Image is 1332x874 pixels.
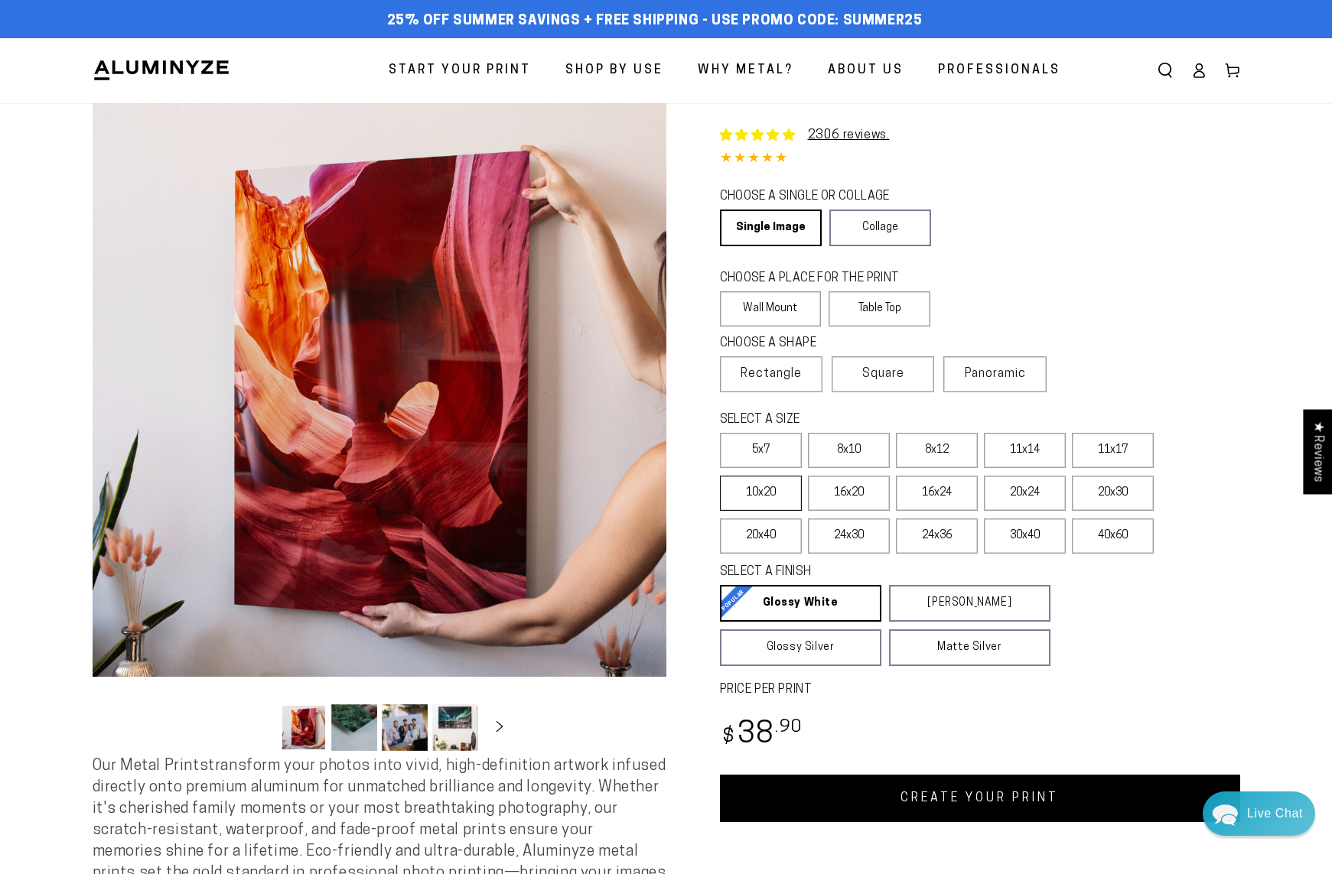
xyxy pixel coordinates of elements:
media-gallery: Gallery Viewer [93,103,666,755]
label: 16x24 [896,476,978,511]
legend: CHOOSE A SHAPE [720,335,919,353]
bdi: 38 [720,720,803,750]
label: 40x60 [1072,518,1154,554]
button: Slide left [243,710,276,744]
label: 11x14 [984,433,1066,468]
label: 30x40 [984,518,1066,554]
span: 25% off Summer Savings + Free Shipping - Use Promo Code: SUMMER25 [387,13,923,30]
label: 11x17 [1072,433,1154,468]
label: 10x20 [720,476,802,511]
div: Chat widget toggle [1203,791,1315,836]
label: 5x7 [720,433,802,468]
label: 20x30 [1072,476,1154,511]
legend: CHOOSE A PLACE FOR THE PRINT [720,270,917,288]
button: Load image 3 in gallery view [382,704,428,751]
label: Wall Mount [720,291,822,327]
span: Shop By Use [565,60,663,82]
button: Load image 1 in gallery view [281,704,327,751]
label: 8x10 [808,433,890,468]
label: 24x30 [808,518,890,554]
img: Aluminyze [93,59,230,82]
sup: .90 [775,719,803,736]
a: Start Your Print [377,50,542,91]
label: 8x12 [896,433,978,468]
button: Load image 4 in gallery view [432,704,478,751]
button: Slide right [483,710,516,744]
span: $ [722,727,735,748]
a: Shop By Use [554,50,675,91]
span: Panoramic [965,368,1026,380]
a: Single Image [720,210,822,246]
label: 20x40 [720,518,802,554]
div: Click to open Judge.me floating reviews tab [1303,409,1332,494]
span: About Us [828,60,904,82]
label: 16x20 [808,476,890,511]
label: PRICE PER PRINT [720,681,1240,699]
button: Load image 2 in gallery view [331,704,377,751]
a: Glossy Silver [720,629,881,666]
a: Why Metal? [686,50,805,91]
legend: SELECT A SIZE [720,411,1026,429]
legend: CHOOSE A SINGLE OR COLLAGE [720,188,917,206]
span: Rectangle [741,365,802,383]
summary: Search our site [1148,54,1182,87]
legend: SELECT A FINISH [720,564,1014,581]
div: Contact Us Directly [1247,791,1303,836]
a: CREATE YOUR PRINT [720,775,1240,822]
label: 20x24 [984,476,1066,511]
span: Professionals [938,60,1060,82]
label: 24x36 [896,518,978,554]
a: Glossy White [720,585,881,622]
a: [PERSON_NAME] [889,585,1050,622]
div: 4.85 out of 5.0 stars [720,148,1240,171]
a: Professionals [927,50,1072,91]
a: 2306 reviews. [808,129,890,141]
a: Collage [829,210,931,246]
span: Square [862,365,904,383]
span: Why Metal? [698,60,793,82]
a: About Us [816,50,915,91]
span: Start Your Print [389,60,531,82]
a: Matte Silver [889,629,1050,666]
label: Table Top [829,291,930,327]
